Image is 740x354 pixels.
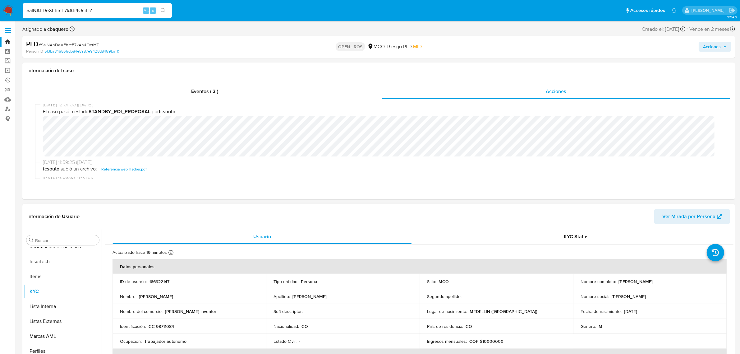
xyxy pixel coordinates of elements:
p: Soft descriptor : [273,309,303,314]
p: ID de usuario : [120,279,147,284]
b: fcsouto [159,108,175,115]
p: Nombre del comercio : [120,309,163,314]
span: Asignado a [22,26,68,33]
p: 166922147 [149,279,169,284]
button: Referencia web Hacker.pdf [98,165,150,173]
span: Usuario [253,233,271,240]
p: - [299,338,300,344]
span: KYC Status [564,233,589,240]
h1: Información de Usuario [27,213,80,220]
p: Segundo apellido : [427,294,462,299]
button: Marcas AML [24,329,102,344]
button: Insurtech [24,254,102,269]
span: s [152,7,154,13]
p: MCO [439,279,449,284]
span: # SaINAhDeXFhrcF7kAh4OcrHZ [39,42,99,48]
span: Referencia web Hacker.pdf [101,165,147,173]
span: [DATE] 11:58:30 ([DATE]) [43,175,720,182]
p: [PERSON_NAME] [292,294,327,299]
p: Persona [301,279,317,284]
button: KYC [24,284,102,299]
span: Vence en 2 meses [689,26,729,33]
p: juan.montanobonaga@mercadolibre.com.co [692,7,727,13]
p: Fecha de nacimiento : [581,309,622,314]
b: PLD [26,39,39,49]
p: M [599,324,602,329]
button: Lista Interna [24,299,102,314]
button: Acciones [699,42,731,52]
button: search-icon [157,6,169,15]
p: COP $10000000 [469,338,503,344]
p: - [305,309,306,314]
p: Trabajador autonomo [144,338,186,344]
a: Notificaciones [671,8,677,13]
p: Nacionalidad : [273,324,299,329]
p: Ocupación : [120,338,142,344]
p: OPEN - ROS [336,42,365,51]
span: Riesgo PLD: [387,43,422,50]
p: - [464,294,465,299]
span: [DATE] 12:01:00 ([DATE]) [43,101,720,108]
div: Creado el: [DATE] [642,25,685,33]
p: Actualizado hace 19 minutos [113,249,167,255]
p: Nombre completo : [581,279,616,284]
b: cbaquero [46,26,68,33]
b: fcsouto [43,165,59,173]
p: Apellido : [273,294,290,299]
p: CO [301,324,308,329]
p: País de residencia : [427,324,463,329]
span: Alt [144,7,149,13]
p: [DATE] [624,309,637,314]
p: Género : [581,324,596,329]
th: Datos personales [113,259,727,274]
span: [DATE] 11:59:25 ([DATE]) [43,159,720,166]
span: subió un archivo: [61,165,97,173]
a: Salir [729,7,735,14]
button: Buscar [29,238,34,243]
p: [PERSON_NAME] [618,279,653,284]
p: Identificación : [120,324,146,329]
a: 5f3ba846865db84e8a87e9428d8459ba [44,49,119,54]
b: Person ID [26,49,43,54]
p: Nombre social : [581,294,609,299]
span: Accesos rápidos [630,7,665,14]
span: - [687,25,688,33]
p: CO [466,324,472,329]
span: Acciones [703,42,721,52]
button: Ver Mirada por Persona [654,209,730,224]
h1: Información del caso [27,68,730,74]
button: Listas Externas [24,314,102,329]
span: Eventos ( 2 ) [191,88,218,95]
p: Ingresos mensuales : [427,338,467,344]
input: Buscar usuario o caso... [23,7,172,15]
p: [PERSON_NAME] [139,294,173,299]
span: MID [413,43,422,50]
span: El caso pasó a estado por [43,108,720,115]
b: STANDBY_ROI_PROPOSAL [89,108,150,115]
p: MEDELLIN ([GEOGRAPHIC_DATA]) [470,309,537,314]
p: Tipo entidad : [273,279,298,284]
p: Sitio : [427,279,436,284]
div: MCO [367,43,385,50]
span: Acciones [546,88,566,95]
span: Ver Mirada por Persona [662,209,715,224]
p: [PERSON_NAME] [612,294,646,299]
button: Items [24,269,102,284]
input: Buscar [35,238,97,243]
p: Estado Civil : [273,338,296,344]
p: CC 98711084 [149,324,174,329]
p: [PERSON_NAME] inventor [165,309,216,314]
p: Nombre : [120,294,136,299]
p: Lugar de nacimiento : [427,309,467,314]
